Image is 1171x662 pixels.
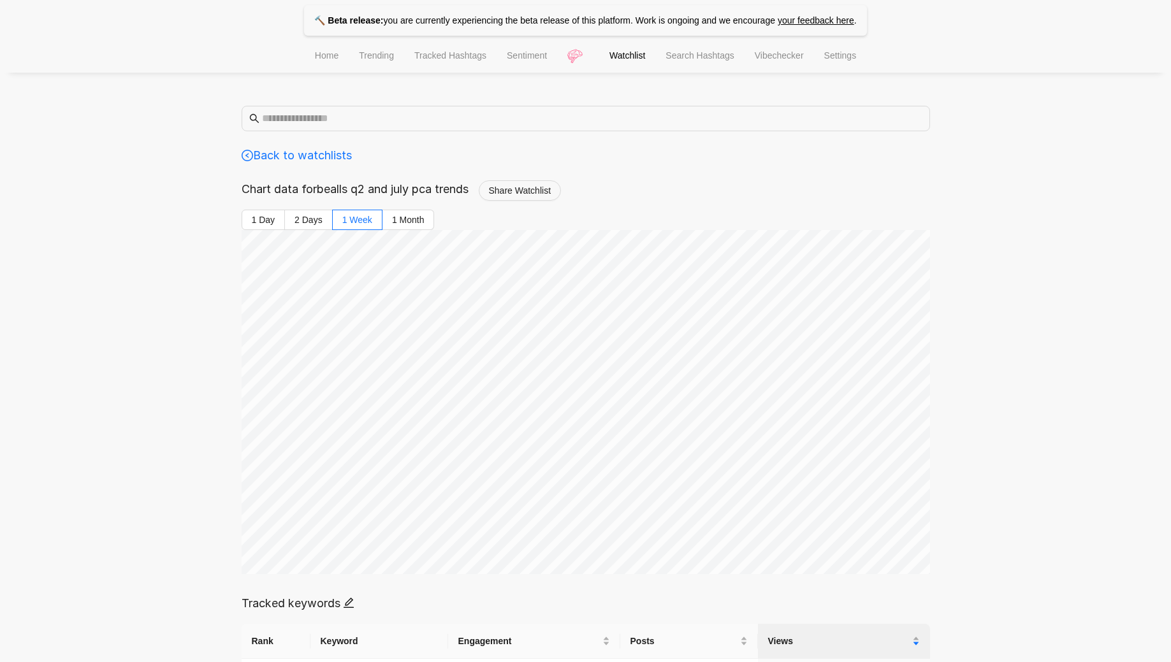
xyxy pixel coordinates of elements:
[343,597,354,608] span: edit
[824,50,857,61] span: Settings
[414,50,486,61] span: Tracked Hashtags
[310,624,448,659] th: Keyword
[295,215,323,225] span: 2 Days
[666,50,734,61] span: Search Hashtags
[242,594,930,612] div: Tracked keywords
[489,183,551,198] span: Share Watchlist
[620,624,758,659] th: Posts
[768,634,910,648] span: Views
[609,50,645,61] span: Watchlist
[304,5,866,36] p: you are currently experiencing the beta release of this platform. Work is ongoing and we encourage .
[242,150,253,161] span: left-circle
[778,15,854,25] a: your feedback here
[314,15,383,25] strong: 🔨 Beta release:
[630,634,738,648] span: Posts
[252,215,275,225] span: 1 Day
[242,624,310,659] th: Rank
[507,50,547,61] span: Sentiment
[392,215,425,225] span: 1 Month
[448,624,620,659] th: Engagement
[315,50,338,61] span: Home
[755,50,804,61] span: Vibechecker
[242,180,469,198] div: Chart data for bealls q2 and july pca trends
[458,634,600,648] span: Engagement
[479,180,562,201] button: Share Watchlist
[342,215,372,225] span: 1 Week
[359,50,394,61] span: Trending
[242,147,352,164] a: left-circleBack to watchlists
[249,113,259,124] span: search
